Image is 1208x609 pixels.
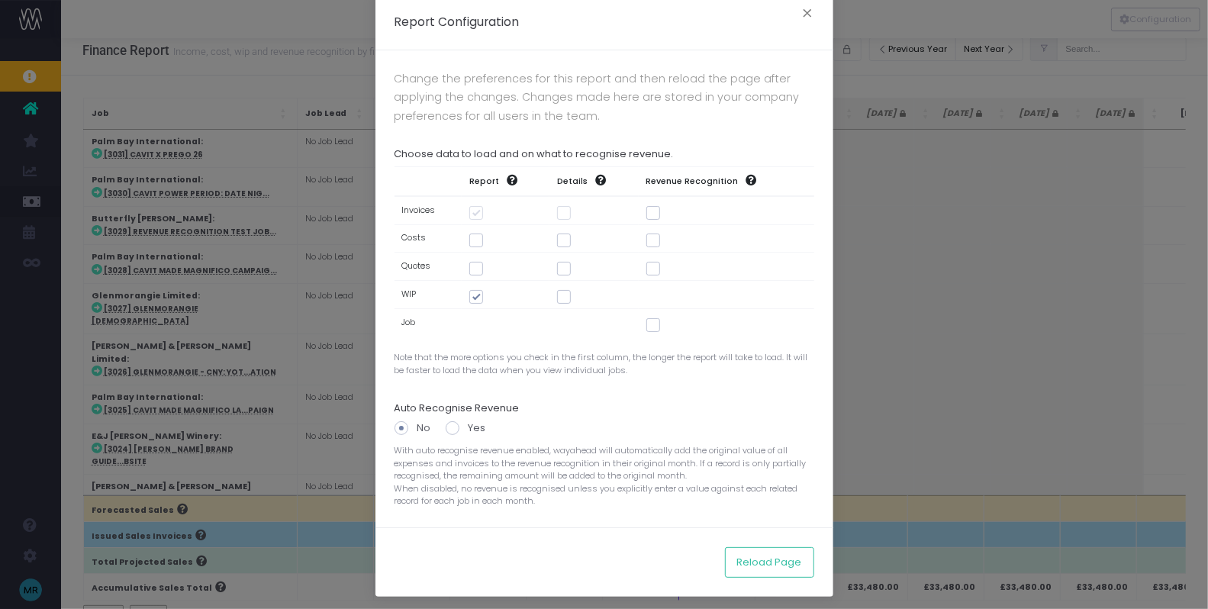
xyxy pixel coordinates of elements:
th: Report [462,167,549,196]
span: With auto recognise revenue enabled, wayahead will automatically add the original value of all ex... [395,439,814,507]
label: Yes [446,420,486,436]
th: Revenue Recognition [639,167,814,196]
label: No [395,420,431,436]
label: Choose data to load and on what to recognise revenue. [395,147,674,162]
label: Auto Recognise Revenue [395,401,520,416]
td: Costs [395,224,462,253]
td: Invoices [395,196,462,224]
td: WIP [395,281,462,309]
button: Reload Page [725,547,814,578]
h5: Report Configuration [395,13,520,31]
button: Close [792,3,824,27]
span: Note that the more options you check in the first column, the longer the report will take to load... [395,346,814,376]
td: Job [395,308,462,336]
p: Change the preferences for this report and then reload the page after applying the changes. Chang... [395,69,814,125]
th: Details [549,167,639,196]
td: Quotes [395,253,462,281]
